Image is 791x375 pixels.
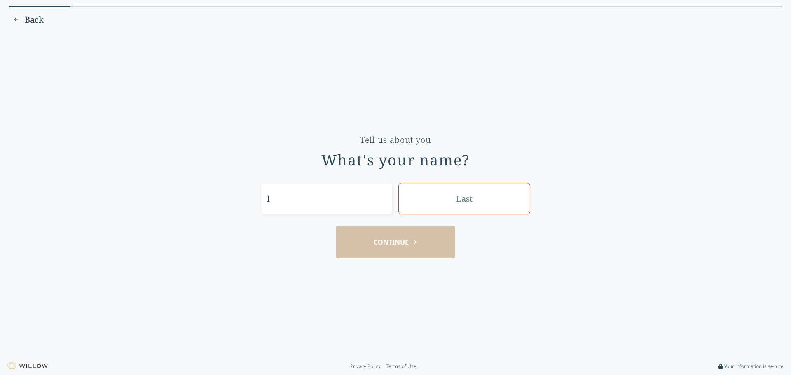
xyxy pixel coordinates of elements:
[386,363,417,370] a: Terms of Use
[360,134,431,146] div: Tell us about you
[9,13,48,26] button: Previous question
[261,183,393,214] input: First
[724,363,784,370] span: Your information is secure
[321,152,470,168] div: What's your name?
[9,6,70,7] div: 8% complete
[25,14,44,26] span: Back
[398,183,530,214] input: Last
[350,363,381,370] a: Privacy Policy
[7,362,48,370] img: Willow logo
